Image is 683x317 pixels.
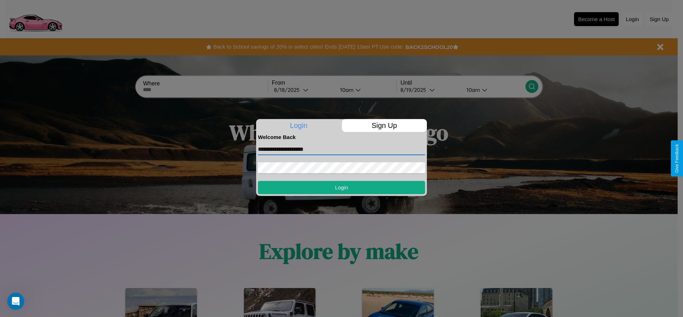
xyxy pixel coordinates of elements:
[256,119,341,132] p: Login
[674,144,679,173] div: Give Feedback
[258,181,425,194] button: Login
[258,134,425,140] h4: Welcome Back
[7,293,24,310] iframe: Intercom live chat
[342,119,427,132] p: Sign Up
